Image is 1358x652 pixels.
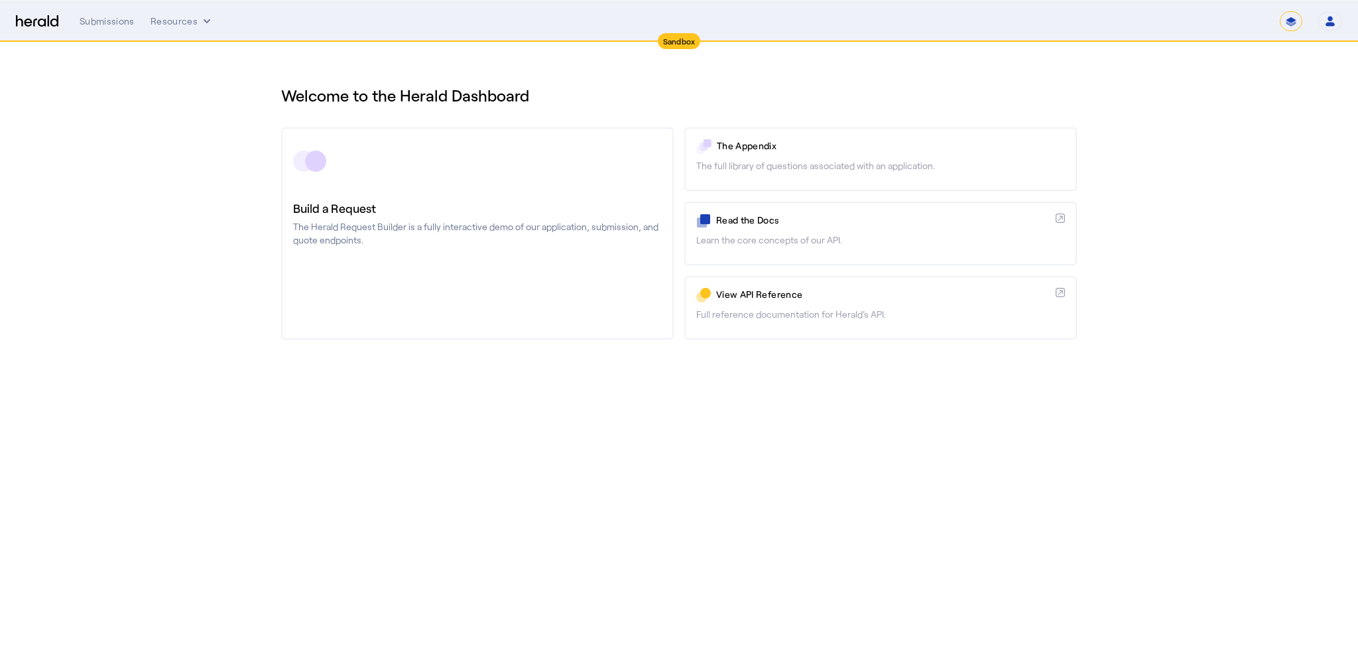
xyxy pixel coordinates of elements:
[717,139,1065,153] p: The Appendix
[281,85,1077,106] h1: Welcome to the Herald Dashboard
[684,276,1077,340] a: View API ReferenceFull reference documentation for Herald's API.
[16,15,58,28] img: Herald Logo
[696,233,1065,247] p: Learn the core concepts of our API.
[658,33,701,49] div: Sandbox
[684,202,1077,265] a: Read the DocsLearn the core concepts of our API.
[80,15,135,28] div: Submissions
[293,199,662,218] h3: Build a Request
[696,308,1065,321] p: Full reference documentation for Herald's API.
[716,214,1050,227] p: Read the Docs
[151,15,214,28] button: Resources dropdown menu
[696,159,1065,172] p: The full library of questions associated with an application.
[684,127,1077,191] a: The AppendixThe full library of questions associated with an application.
[281,127,674,340] a: Build a RequestThe Herald Request Builder is a fully interactive demo of our application, submiss...
[293,220,662,247] p: The Herald Request Builder is a fully interactive demo of our application, submission, and quote ...
[716,288,1050,301] p: View API Reference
